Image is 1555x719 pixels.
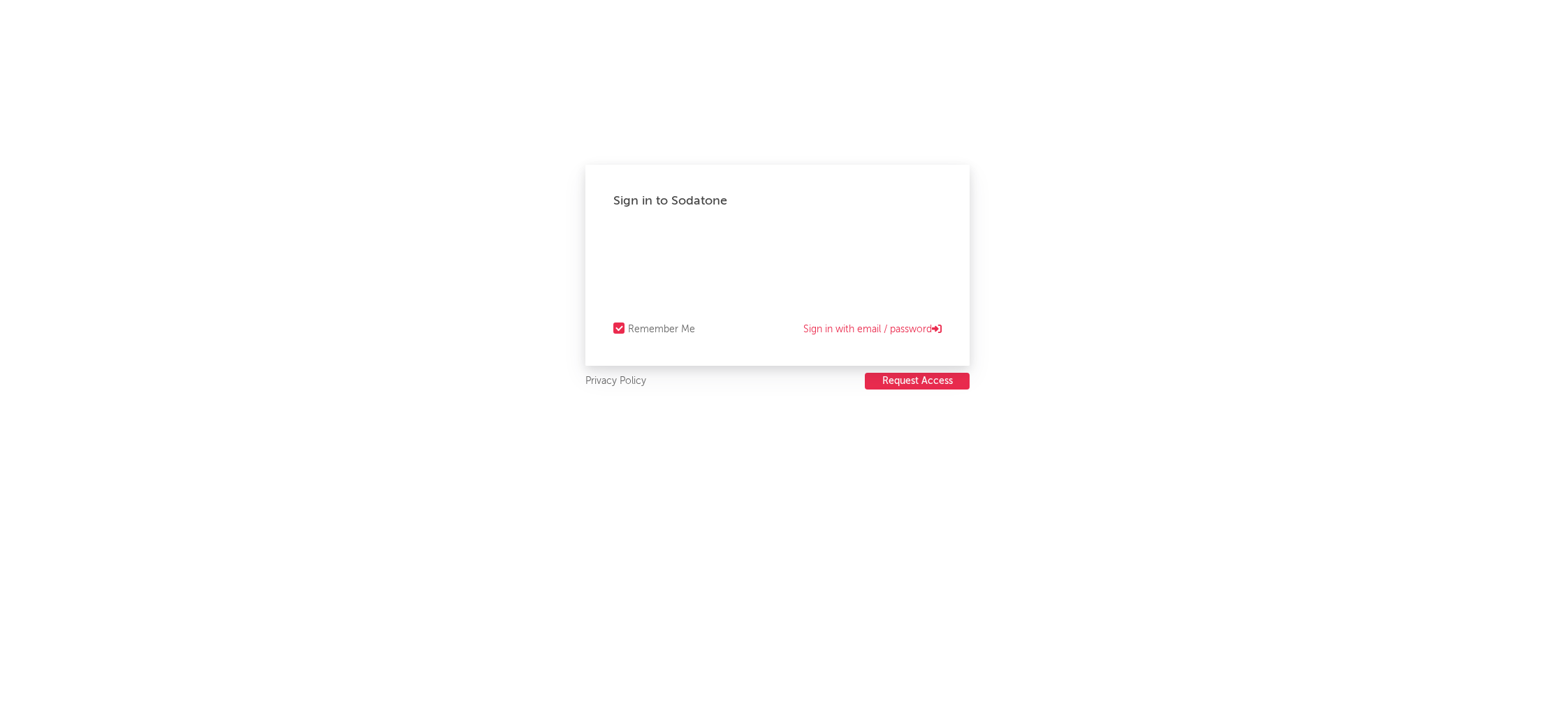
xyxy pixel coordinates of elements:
[585,373,646,390] a: Privacy Policy
[628,321,695,338] div: Remember Me
[803,321,942,338] a: Sign in with email / password
[613,193,942,209] div: Sign in to Sodatone
[865,373,970,390] button: Request Access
